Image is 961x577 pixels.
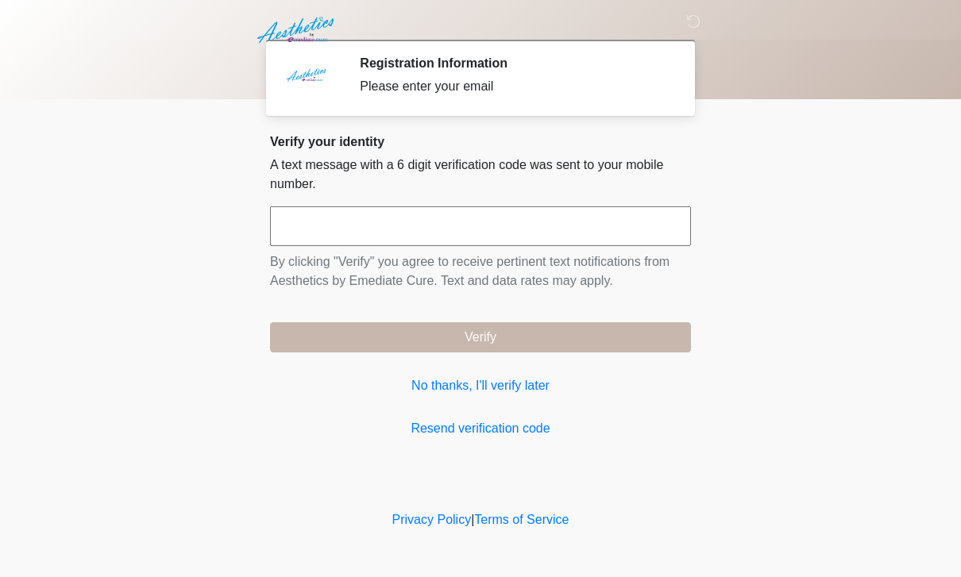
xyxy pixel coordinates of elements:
h2: Verify your identity [270,134,691,149]
button: Verify [270,322,691,352]
a: Resend verification code [270,419,691,438]
a: | [471,513,474,526]
p: A text message with a 6 digit verification code was sent to your mobile number. [270,156,691,194]
a: Terms of Service [474,513,569,526]
div: Please enter your email [360,77,667,96]
img: Aesthetics by Emediate Cure Logo [254,12,341,48]
a: Privacy Policy [392,513,472,526]
h2: Registration Information [360,56,667,71]
p: By clicking "Verify" you agree to receive pertinent text notifications from Aesthetics by Emediat... [270,252,691,290]
a: No thanks, I'll verify later [270,376,691,395]
img: Agent Avatar [282,56,330,103]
